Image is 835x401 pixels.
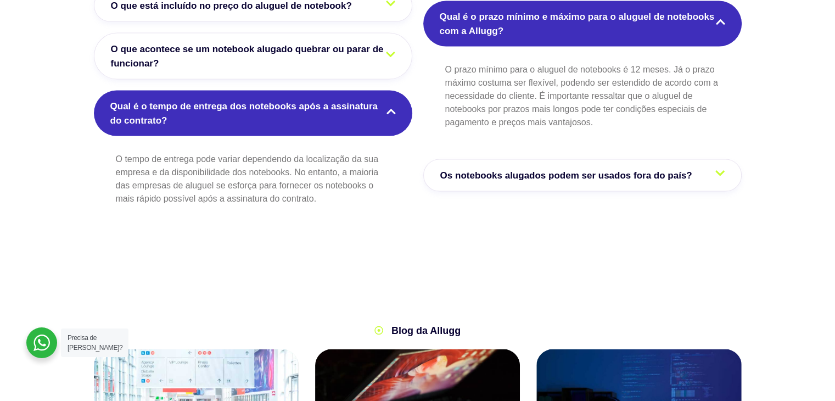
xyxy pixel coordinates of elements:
div: Widget de chat [638,261,835,401]
a: Os notebooks alugados podem ser usados fora do país? [423,159,742,192]
span: Os notebooks alugados podem ser usados fora do país? [440,169,698,183]
span: Qual é o tempo de entrega dos notebooks após a assinatura do contrato? [110,99,396,127]
a: O que acontece se um notebook alugado quebrar ou parar de funcionar? [94,33,412,80]
iframe: Chat Widget [638,261,835,401]
span: O que acontece se um notebook alugado quebrar ou parar de funcionar? [111,42,395,70]
p: O tempo de entrega pode variar dependendo da localização da sua empresa e da disponibilidade dos ... [116,153,390,205]
span: Qual é o prazo mínimo e máximo para o aluguel de notebooks com a Allugg? [440,10,725,38]
a: Qual é o tempo de entrega dos notebooks após a assinatura do contrato? [94,91,412,136]
p: O prazo mínimo para o aluguel de notebooks é 12 meses. Já o prazo máximo costuma ser flexível, po... [445,63,720,129]
a: Qual é o prazo mínimo e máximo para o aluguel de notebooks com a Allugg? [423,1,742,47]
span: Blog da Allugg [389,324,461,338]
span: Precisa de [PERSON_NAME]? [68,334,122,352]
